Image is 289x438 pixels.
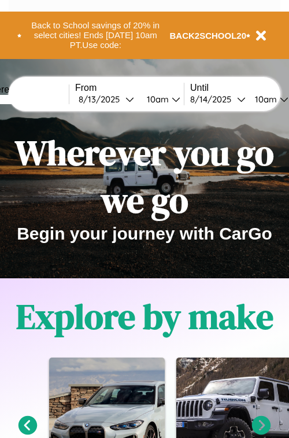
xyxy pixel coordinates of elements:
div: 10am [141,94,172,105]
b: BACK2SCHOOL20 [170,31,247,41]
h1: Explore by make [16,293,273,340]
label: From [75,83,184,93]
div: 8 / 14 / 2025 [190,94,237,105]
button: 8/13/2025 [75,93,138,105]
button: Back to School savings of 20% in select cities! Ends [DATE] 10am PT.Use code: [21,17,170,53]
div: 8 / 13 / 2025 [79,94,125,105]
button: 10am [138,93,184,105]
div: 10am [249,94,280,105]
